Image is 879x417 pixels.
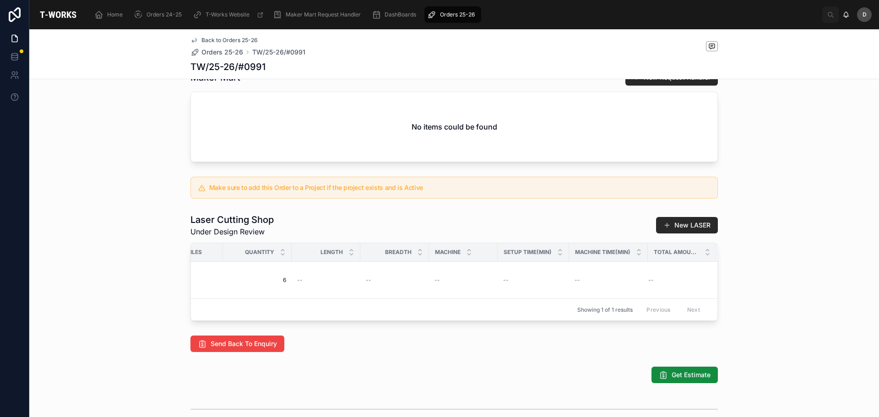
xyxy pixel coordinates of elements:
[190,48,243,57] a: Orders 25-26
[424,6,481,23] a: Orders 25-26
[385,11,416,18] span: DashBoards
[190,37,258,44] a: Back to Orders 25-26
[190,336,284,352] button: Send Back To Enquiry
[369,6,423,23] a: DashBoards
[672,370,711,379] span: Get Estimate
[211,339,277,348] span: Send Back To Enquiry
[190,6,268,23] a: T-Works Website
[575,276,580,284] span: --
[648,276,654,284] span: --
[654,249,699,256] span: Total Amount(Without GST)
[297,276,303,284] span: --
[286,11,361,18] span: Maker Mart Request Handler
[503,276,509,284] span: --
[107,11,123,18] span: Home
[863,11,867,18] span: D
[131,6,188,23] a: Orders 24-25
[201,48,243,57] span: Orders 25-26
[577,306,633,314] span: Showing 1 of 1 results
[252,48,305,57] a: TW/25-26/#0991
[37,7,80,22] img: App logo
[656,217,718,233] button: New LASER
[92,6,129,23] a: Home
[87,5,822,25] div: scrollable content
[575,249,630,256] span: Machine Time(Min)
[366,276,371,284] span: --
[206,11,250,18] span: T-Works Website
[320,249,343,256] span: Length
[270,6,367,23] a: Maker Mart Request Handler
[190,226,274,237] span: Under Design Review
[201,37,258,44] span: Back to Orders 25-26
[209,184,710,191] h5: Make sure to add this Order to a Project if the project exists and is Active
[504,249,552,256] span: Setup Time(Min)
[435,249,461,256] span: Machine
[412,121,497,132] h2: No items could be found
[651,367,718,383] button: Get Estimate
[440,11,475,18] span: Orders 25-26
[434,276,440,284] span: --
[385,249,412,256] span: Breadth
[190,213,274,226] h1: Laser Cutting Shop
[228,276,286,284] span: 6
[190,60,266,73] h1: TW/25-26/#0991
[146,11,182,18] span: Orders 24-25
[245,249,274,256] span: Quantity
